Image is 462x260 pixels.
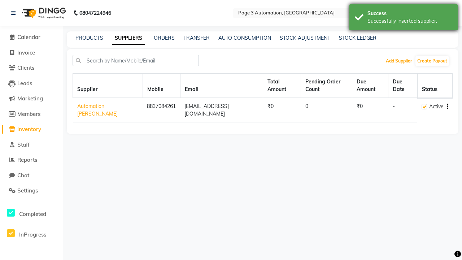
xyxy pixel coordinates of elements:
[17,49,35,56] span: Invoice
[2,49,61,57] a: Invoice
[17,64,34,71] span: Clients
[112,32,145,45] a: SUPPLIERS
[2,64,61,72] a: Clients
[388,98,418,122] td: -
[143,74,180,98] th: Mobile
[17,141,30,148] span: Staff
[17,34,40,40] span: Calendar
[17,126,41,133] span: Inventory
[180,98,263,122] td: [EMAIL_ADDRESS][DOMAIN_NAME]
[384,56,414,66] button: Add Supplier
[17,187,38,194] span: Settings
[339,35,376,41] a: STOCK LEDGER
[2,95,61,103] a: Marketing
[73,55,199,66] input: Search by Name/Mobile/Email
[2,110,61,118] a: Members
[2,79,61,88] a: Leads
[367,10,452,17] div: Success
[17,172,29,179] span: Chat
[2,187,61,195] a: Settings
[19,211,46,217] span: Completed
[79,3,111,23] b: 08047224946
[2,172,61,180] a: Chat
[301,74,352,98] th: Pending Order Count
[301,98,352,122] td: 0
[2,141,61,149] a: Staff
[352,74,388,98] th: Due Amount
[17,80,32,87] span: Leads
[2,33,61,42] a: Calendar
[367,17,452,25] div: Successfully inserted supplier.
[154,35,175,41] a: ORDERS
[180,74,263,98] th: Email
[75,35,103,41] a: PRODUCTS
[352,98,388,122] td: ₹0
[183,35,210,41] a: TRANSFER
[17,95,43,102] span: Marketing
[2,125,61,134] a: Inventory
[19,231,46,238] span: InProgress
[143,98,180,122] td: 8837084261
[73,74,143,98] th: Supplier
[388,74,418,98] th: Due Date
[2,156,61,164] a: Reports
[417,74,452,98] th: Status
[415,56,449,66] button: Create Payout
[17,156,37,163] span: Reports
[218,35,271,41] a: AUTO CONSUMPTION
[429,103,444,110] span: Active
[77,103,118,117] a: Automation [PERSON_NAME]
[280,35,330,41] a: STOCK ADJUSTMENT
[17,110,40,117] span: Members
[18,3,68,23] img: logo
[263,74,301,98] th: Total Amount
[263,98,301,122] td: ₹0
